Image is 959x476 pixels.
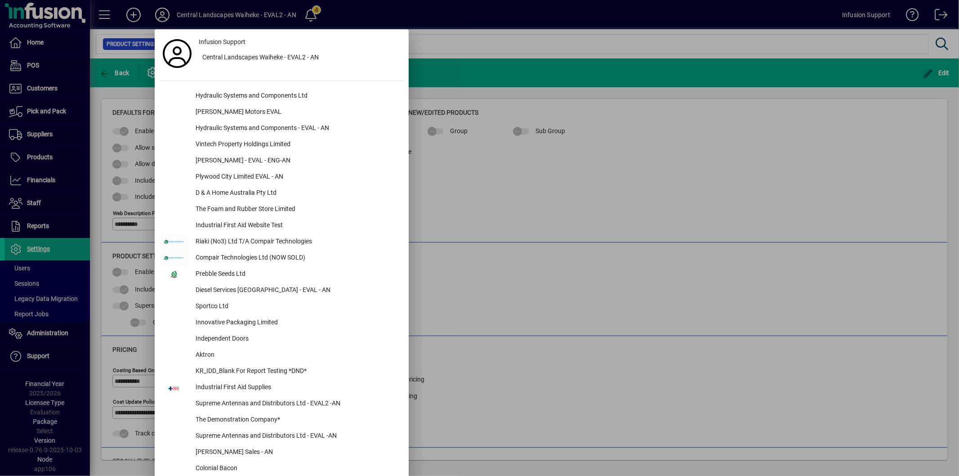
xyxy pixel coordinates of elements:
[188,137,404,153] div: Vintech Property Holdings Limited
[195,34,404,50] a: Infusion Support
[188,331,404,347] div: Independent Doors
[188,218,404,234] div: Industrial First Aid Website Test
[188,364,404,380] div: KR_IDD_Blank For Report Testing *DND*
[188,299,404,315] div: Sportco Ltd
[159,185,404,202] button: D & A Home Australia Pty Ltd
[159,169,404,185] button: Plywood City Limited EVAL - AN
[188,315,404,331] div: Innovative Packaging Limited
[159,347,404,364] button: Aktron
[159,202,404,218] button: The Foam and Rubber Store Limited
[188,169,404,185] div: Plywood City Limited EVAL - AN
[188,202,404,218] div: The Foam and Rubber Store Limited
[188,380,404,396] div: Industrial First Aid Supplies
[159,121,404,137] button: Hydraulic Systems and Components - EVAL - AN
[159,153,404,169] button: [PERSON_NAME] - EVAL - ENG-AN
[188,445,404,461] div: [PERSON_NAME] Sales - AN
[159,137,404,153] button: Vintech Property Holdings Limited
[159,380,404,396] button: Industrial First Aid Supplies
[188,185,404,202] div: D & A Home Australia Pty Ltd
[159,299,404,315] button: Sportco Ltd
[188,121,404,137] div: Hydraulic Systems and Components - EVAL - AN
[188,428,404,445] div: Supreme Antennas and Distributors Ltd - EVAL -AN
[159,331,404,347] button: Independent Doors
[159,412,404,428] button: The Demonstration Company*
[188,396,404,412] div: Supreme Antennas and Distributors Ltd - EVAL2 -AN
[199,37,245,47] span: Infusion Support
[195,50,404,66] button: Central Landscapes Waiheke - EVAL2 - AN
[188,283,404,299] div: Diesel Services [GEOGRAPHIC_DATA] - EVAL - AN
[159,234,404,250] button: Riaki (No3) Ltd T/A Compair Technologies
[188,104,404,121] div: [PERSON_NAME] Motors EVAL
[159,396,404,412] button: Supreme Antennas and Distributors Ltd - EVAL2 -AN
[159,315,404,331] button: Innovative Packaging Limited
[159,283,404,299] button: Diesel Services [GEOGRAPHIC_DATA] - EVAL - AN
[188,347,404,364] div: Aktron
[159,250,404,266] button: Compair Technologies Ltd (NOW SOLD)
[159,218,404,234] button: Industrial First Aid Website Test
[159,104,404,121] button: [PERSON_NAME] Motors EVAL
[159,445,404,461] button: [PERSON_NAME] Sales - AN
[188,412,404,428] div: The Demonstration Company*
[159,266,404,283] button: Prebble Seeds Ltd
[159,88,404,104] button: Hydraulic Systems and Components Ltd
[188,88,404,104] div: Hydraulic Systems and Components Ltd
[188,250,404,266] div: Compair Technologies Ltd (NOW SOLD)
[159,364,404,380] button: KR_IDD_Blank For Report Testing *DND*
[159,428,404,445] button: Supreme Antennas and Distributors Ltd - EVAL -AN
[188,153,404,169] div: [PERSON_NAME] - EVAL - ENG-AN
[159,45,195,62] a: Profile
[188,234,404,250] div: Riaki (No3) Ltd T/A Compair Technologies
[188,266,404,283] div: Prebble Seeds Ltd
